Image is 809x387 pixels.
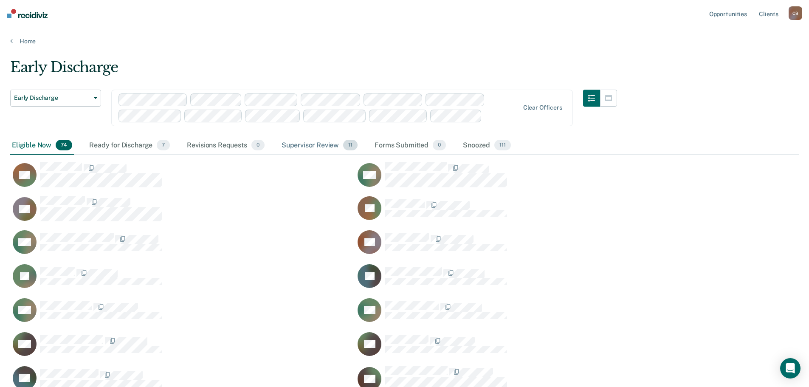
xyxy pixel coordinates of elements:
[355,162,700,196] div: CaseloadOpportunityCell-6107177
[433,140,446,151] span: 0
[10,162,355,196] div: CaseloadOpportunityCell-1080959
[789,6,802,20] button: CB
[355,230,700,264] div: CaseloadOpportunityCell-6346916
[494,140,511,151] span: 111
[780,358,801,379] div: Open Intercom Messenger
[10,136,74,155] div: Eligible Now74
[10,59,617,83] div: Early Discharge
[355,298,700,332] div: CaseloadOpportunityCell-1035310
[461,136,513,155] div: Snoozed111
[10,298,355,332] div: CaseloadOpportunityCell-6065880
[7,9,48,18] img: Recidiviz
[10,264,355,298] div: CaseloadOpportunityCell-1015675
[10,332,355,366] div: CaseloadOpportunityCell-6775512
[355,332,700,366] div: CaseloadOpportunityCell-6940055
[789,6,802,20] div: C B
[373,136,448,155] div: Forms Submitted0
[10,230,355,264] div: CaseloadOpportunityCell-6896341
[10,90,101,107] button: Early Discharge
[14,94,90,102] span: Early Discharge
[87,136,172,155] div: Ready for Discharge7
[251,140,265,151] span: 0
[355,264,700,298] div: CaseloadOpportunityCell-6749118
[10,37,799,45] a: Home
[355,196,700,230] div: CaseloadOpportunityCell-6485410
[157,140,170,151] span: 7
[343,140,358,151] span: 11
[523,104,562,111] div: Clear officers
[56,140,72,151] span: 74
[280,136,359,155] div: Supervisor Review11
[10,196,355,230] div: CaseloadOpportunityCell-6020269
[185,136,266,155] div: Revisions Requests0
